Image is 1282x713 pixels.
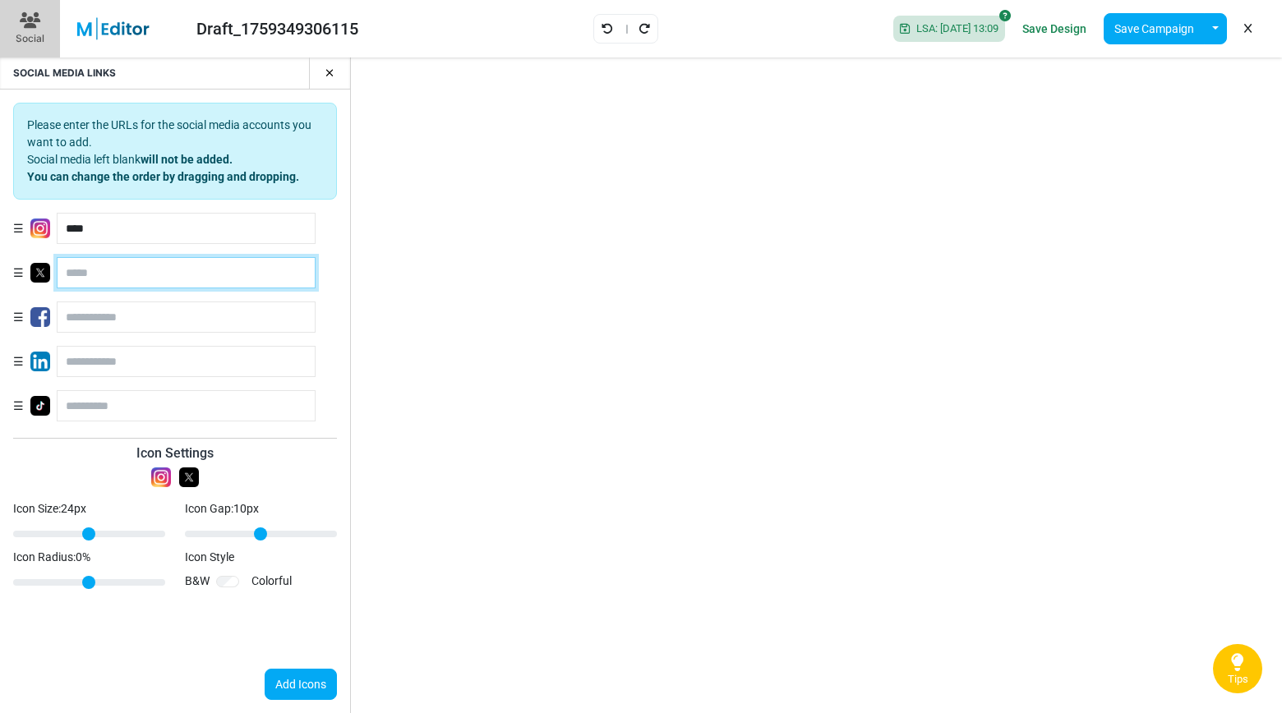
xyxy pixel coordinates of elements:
span: ☰ [13,398,24,415]
span: 10 [233,502,247,515]
img: instagram_color.png [30,218,50,238]
span: Tips [1228,673,1248,686]
span: Colorful [251,573,292,590]
div: Draft_1759349306115 [196,16,358,41]
span: ☰ [13,353,24,370]
b: will not be added. [141,153,233,166]
span: LSA: [DATE] 13:09 [910,22,998,35]
img: twitter_color.png [30,263,50,283]
span: ☰ [13,264,24,282]
button: Add Icons [265,669,337,700]
a: Undo [601,18,614,39]
span: ☰ [13,220,24,237]
img: tiktok_color.png [30,396,50,416]
i: SoftSave® is off [999,10,1011,21]
img: linkedin_color.png [30,352,50,371]
img: instagram_color.png [151,467,171,487]
label: Icon Gap: px [185,500,259,517]
span: ☰ [13,309,24,326]
a: Redo [638,18,651,39]
div: Please enter the URLs for the social media accounts you want to add. Social media left blank [13,103,337,200]
b: You can change the order by dragging and dropping. [27,170,299,183]
span: translation missing: en.translations.icon_radius [13,550,73,563]
button: Save Campaign [1104,13,1205,44]
label: : % [13,549,90,566]
span: 24 [61,502,74,515]
label: Icon Size: px [13,500,86,517]
div: Social [16,31,44,46]
span: B&W [185,573,210,590]
a: Save Design [1018,15,1091,43]
img: twitter_color.png [179,467,199,487]
span: 0 [76,550,82,563]
label: Icon Style [185,549,234,566]
h5: SOCIAL MEDIA LINKS [13,67,116,79]
h6: Icon Settings [13,445,337,461]
img: facebook_color.png [30,307,50,327]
